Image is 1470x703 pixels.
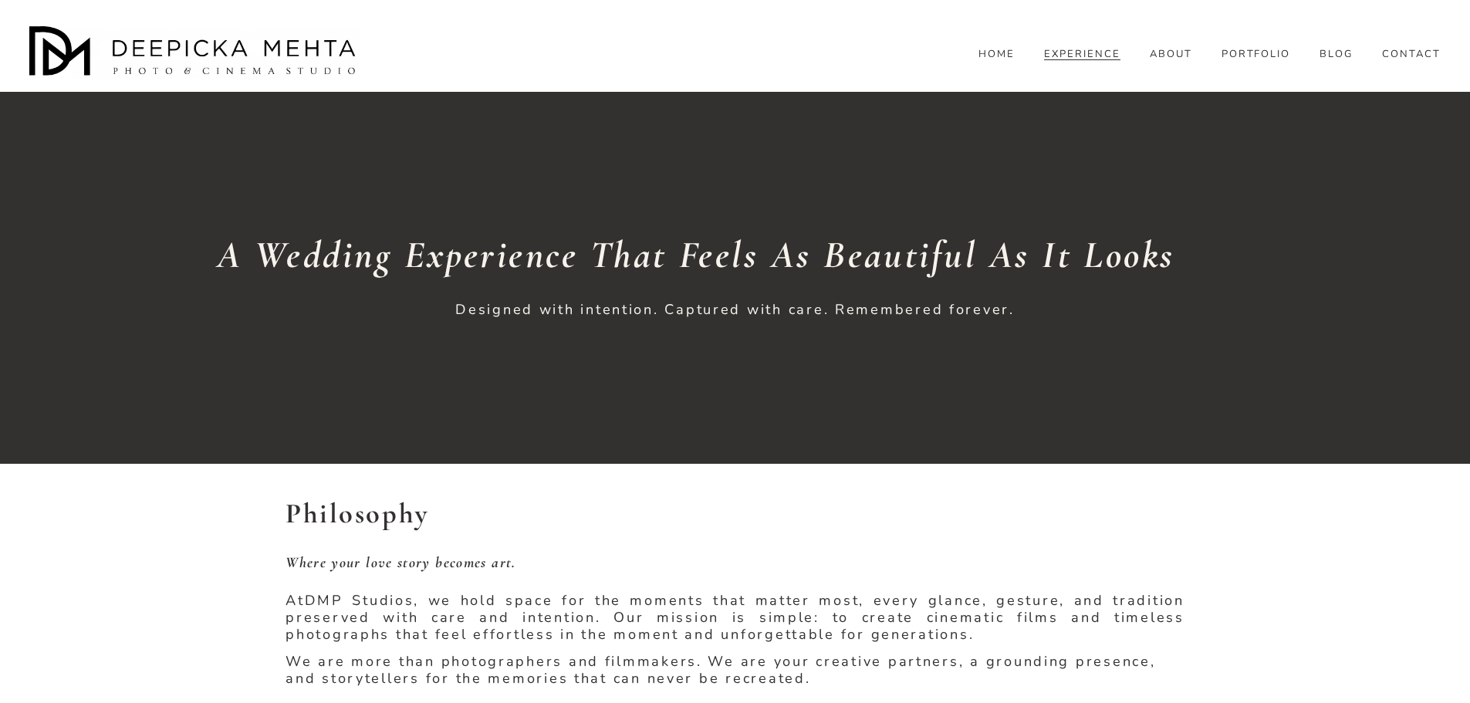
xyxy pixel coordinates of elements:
a: PORTFOLIO [1222,47,1291,61]
a: ABOUT [1150,47,1192,61]
strong: Philosophy [286,496,429,530]
span: At [286,591,304,610]
p: We are more than photographers and filmmakers. We are your creative partners, a grounding presenc... [286,654,1184,688]
em: A Wedding Experience That Feels As Beautiful As It Looks [217,232,1175,278]
p: Designed with intention. Captured with care. Remembered forever. [420,302,1050,319]
img: Austin Wedding Photographer - Deepicka Mehta Photography &amp; Cinematography [29,26,361,80]
em: Where your love story becomes art. [286,553,515,572]
p: DMP Studios, we hold space for the moments that matter most, every glance, gesture, and tradition... [286,593,1184,644]
a: folder dropdown [1320,47,1353,61]
a: EXPERIENCE [1044,47,1120,61]
a: HOME [978,47,1015,61]
span: BLOG [1320,49,1353,61]
a: CONTACT [1382,47,1441,61]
